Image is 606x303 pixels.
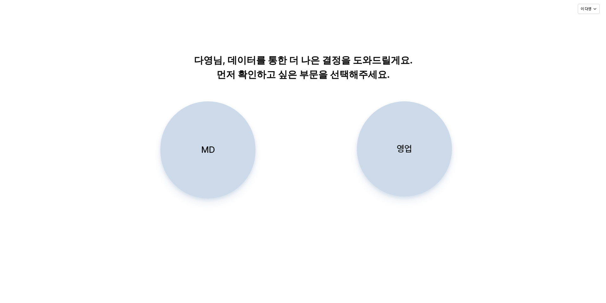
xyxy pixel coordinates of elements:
[397,143,412,155] p: 영업
[357,101,452,197] button: 영업
[141,53,465,82] p: 다영님, 데이터를 통한 더 나은 결정을 도와드릴게요. 먼저 확인하고 싶은 부문을 선택해주세요.
[201,144,215,156] p: MD
[578,4,600,14] button: 이 다영
[581,6,591,11] p: 이 다영
[160,101,255,199] button: MD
